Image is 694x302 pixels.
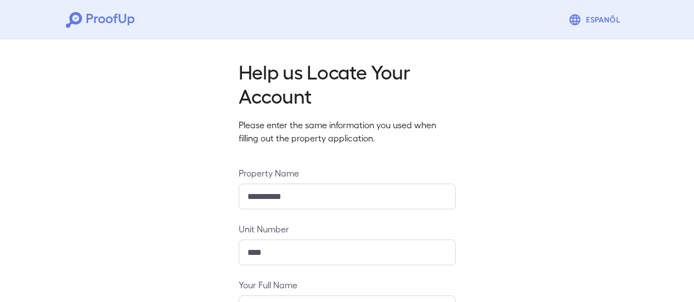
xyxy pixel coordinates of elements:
[564,9,628,31] button: Espanõl
[239,59,456,107] h2: Help us Locate Your Account
[239,118,456,145] p: Please enter the same information you used when filling out the property application.
[239,167,456,179] label: Property Name
[239,223,456,235] label: Unit Number
[239,278,456,291] label: Your Full Name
